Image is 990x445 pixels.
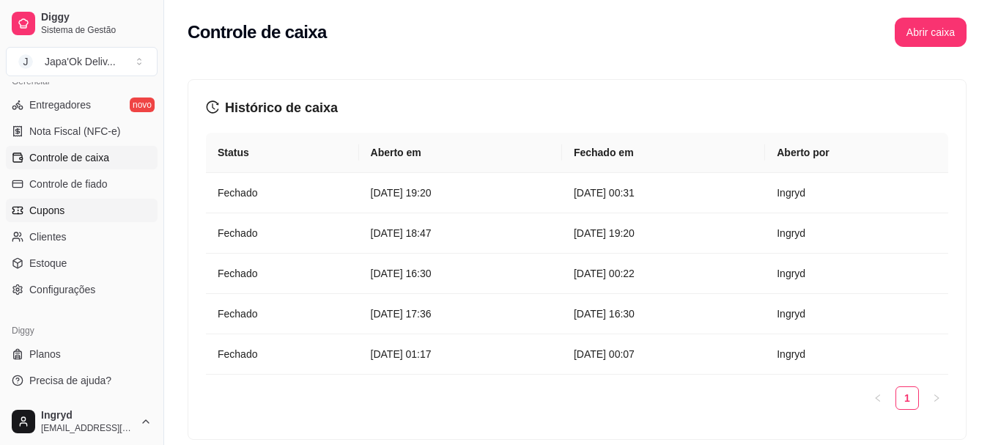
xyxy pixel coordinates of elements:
[29,98,91,112] span: Entregadores
[6,225,158,249] a: Clientes
[41,409,134,422] span: Ingryd
[574,265,753,282] article: [DATE] 00:22
[765,173,948,213] td: Ingryd
[218,225,347,241] article: Fechado
[18,54,33,69] span: J
[218,306,347,322] article: Fechado
[371,306,550,322] article: [DATE] 17:36
[29,177,108,191] span: Controle de fiado
[218,346,347,362] article: Fechado
[6,369,158,392] a: Precisa de ajuda?
[873,394,882,402] span: left
[6,342,158,366] a: Planos
[6,199,158,222] a: Cupons
[371,225,550,241] article: [DATE] 18:47
[866,386,890,410] li: Previous Page
[765,133,948,173] th: Aberto por
[41,11,152,24] span: Diggy
[6,47,158,76] button: Select a team
[574,225,753,241] article: [DATE] 19:20
[371,346,550,362] article: [DATE] 01:17
[6,319,158,342] div: Diggy
[574,185,753,201] article: [DATE] 00:31
[6,404,158,439] button: Ingryd[EMAIL_ADDRESS][DOMAIN_NAME]
[29,347,61,361] span: Planos
[29,124,120,139] span: Nota Fiscal (NFC-e)
[371,265,550,282] article: [DATE] 16:30
[29,256,67,271] span: Estoque
[6,6,158,41] a: DiggySistema de Gestão
[6,278,158,301] a: Configurações
[29,150,109,165] span: Controle de caixa
[896,387,918,409] a: 1
[206,100,219,114] span: history
[562,133,765,173] th: Fechado em
[6,172,158,196] a: Controle de fiado
[45,54,116,69] div: Japa'Ok Deliv ...
[218,185,347,201] article: Fechado
[29,282,95,297] span: Configurações
[866,386,890,410] button: left
[218,265,347,282] article: Fechado
[29,229,67,244] span: Clientes
[765,254,948,294] td: Ingryd
[925,386,948,410] button: right
[359,133,562,173] th: Aberto em
[925,386,948,410] li: Next Page
[41,422,134,434] span: [EMAIL_ADDRESS][DOMAIN_NAME]
[765,213,948,254] td: Ingryd
[765,294,948,334] td: Ingryd
[206,133,359,173] th: Status
[206,98,948,118] h3: Histórico de caixa
[6,146,158,169] a: Controle de caixa
[41,24,152,36] span: Sistema de Gestão
[29,373,111,388] span: Precisa de ajuda?
[574,346,753,362] article: [DATE] 00:07
[188,21,327,44] h2: Controle de caixa
[895,18,967,47] button: Abrir caixa
[6,251,158,275] a: Estoque
[765,334,948,375] td: Ingryd
[6,119,158,143] a: Nota Fiscal (NFC-e)
[371,185,550,201] article: [DATE] 19:20
[6,93,158,117] a: Entregadoresnovo
[895,386,919,410] li: 1
[29,203,64,218] span: Cupons
[574,306,753,322] article: [DATE] 16:30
